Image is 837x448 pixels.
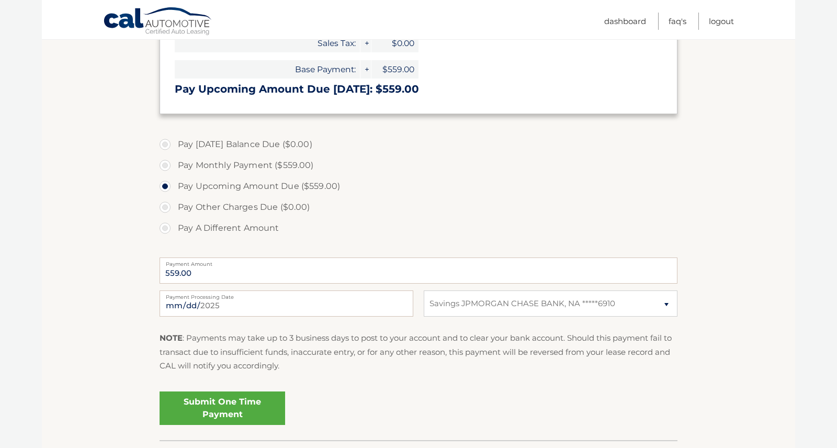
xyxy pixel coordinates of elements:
a: Cal Automotive [103,7,213,37]
span: Sales Tax: [175,34,360,52]
span: Base Payment: [175,60,360,79]
label: Payment Processing Date [160,290,413,299]
h3: Pay Upcoming Amount Due [DATE]: $559.00 [175,83,662,96]
a: Submit One Time Payment [160,391,285,425]
span: $0.00 [371,34,418,52]
p: : Payments may take up to 3 business days to post to your account and to clear your bank account.... [160,331,677,373]
span: + [360,60,371,79]
label: Pay [DATE] Balance Due ($0.00) [160,134,677,155]
label: Pay Other Charges Due ($0.00) [160,197,677,218]
a: FAQ's [669,13,686,30]
span: $559.00 [371,60,418,79]
input: Payment Date [160,290,413,317]
label: Pay Upcoming Amount Due ($559.00) [160,176,677,197]
label: Payment Amount [160,257,677,266]
span: + [360,34,371,52]
input: Payment Amount [160,257,677,284]
a: Dashboard [604,13,646,30]
a: Logout [709,13,734,30]
label: Pay Monthly Payment ($559.00) [160,155,677,176]
label: Pay A Different Amount [160,218,677,239]
strong: NOTE [160,333,183,343]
